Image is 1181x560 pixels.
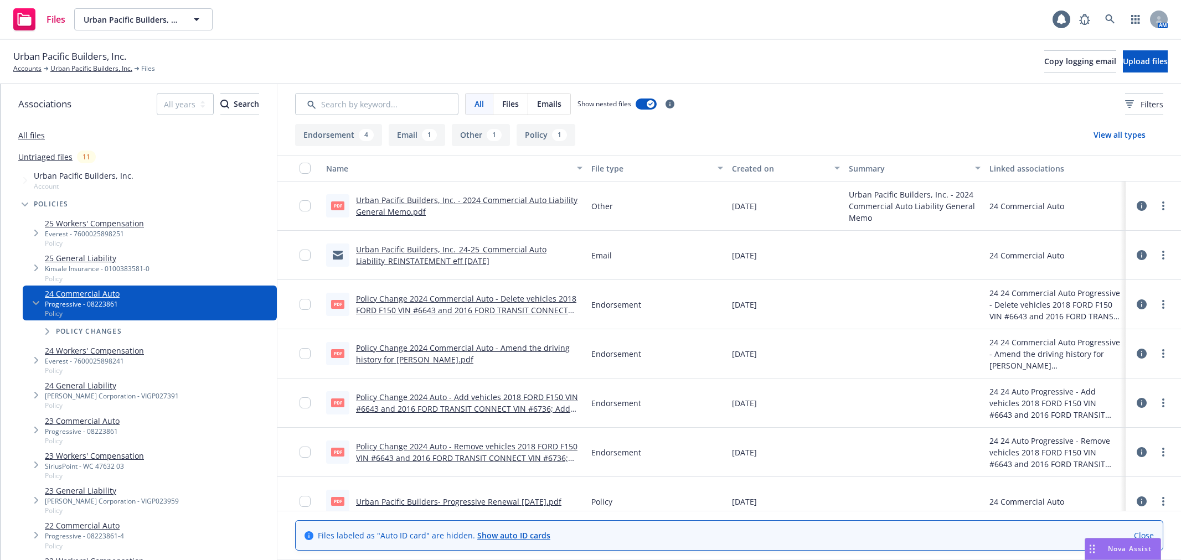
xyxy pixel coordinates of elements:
div: 24 24 Commercial Auto Progressive - Amend the driving history for [PERSON_NAME] [989,336,1121,371]
span: pdf [331,398,344,407]
span: Emails [537,98,561,110]
div: Search [220,94,259,115]
span: pdf [331,201,344,210]
span: [DATE] [732,299,757,310]
div: Created on [732,163,828,174]
span: Policy [591,496,612,507]
span: pdf [331,349,344,357]
div: Kinsale Insurance - 0100383581-0 [45,264,149,273]
button: Urban Pacific Builders, Inc. [74,8,213,30]
a: more [1157,495,1170,508]
a: more [1157,199,1170,212]
span: Filters [1125,98,1163,110]
span: Nova Assist [1108,544,1152,553]
span: Account [34,182,133,191]
span: Associations [18,97,71,111]
a: more [1157,445,1170,459]
div: 4 [359,129,374,141]
input: Toggle Row Selected [300,447,311,458]
a: Urban Pacific Builders, Inc. [50,64,132,74]
button: Policy [517,124,575,146]
input: Toggle Row Selected [300,496,311,507]
span: Policy [45,274,149,283]
div: File type [591,163,711,174]
div: Everest - 7600025898241 [45,356,144,366]
span: Policy [45,401,179,410]
span: pdf [331,497,344,505]
a: Policy Change 2024 Commercial Auto - Amend the driving history for [PERSON_NAME].pdf [356,343,570,365]
div: Summary [849,163,968,174]
div: Everest - 7600025898251 [45,229,144,238]
div: 11 [77,151,96,163]
span: Endorsement [591,447,641,458]
span: Endorsement [591,299,641,310]
input: Toggle Row Selected [300,250,311,261]
a: 23 General Liability [45,485,179,496]
div: 24 Commercial Auto [989,200,1064,212]
span: Filters [1141,98,1163,110]
div: Linked associations [989,163,1121,174]
a: more [1157,396,1170,409]
span: Policy changes [56,328,122,335]
a: 25 General Liability [45,252,149,264]
span: Urban Pacific Builders, Inc. [84,14,179,25]
div: 24 Commercial Auto [989,250,1064,261]
span: [DATE] [732,348,757,360]
span: Policy [45,541,124,551]
div: 24 24 Auto Progressive - Add vehicles 2018 FORD F150 VIN #6643 and 2016 FORD TRANSIT CONNECT VIN ... [989,386,1121,421]
input: Select all [300,163,311,174]
a: Report a Bug [1074,8,1096,30]
span: Urban Pacific Builders, Inc. [13,49,126,64]
span: pdf [331,300,344,308]
span: Policy [45,436,120,445]
button: Name [322,155,587,182]
button: Email [389,124,445,146]
div: 24 24 Auto Progressive - Remove vehicles 2018 FORD F150 VIN #6643 and 2016 FORD TRANSIT CONNECT V... [989,435,1121,470]
div: 1 [552,129,567,141]
a: Close [1134,530,1154,541]
button: SearchSearch [220,93,259,115]
a: Urban Pacific Builders, Inc._24-25_Commercial Auto Liability_REINSTATEMENT eff [DATE] [356,244,546,266]
div: 1 [422,129,437,141]
button: File type [587,155,728,182]
a: 24 General Liability [45,380,179,391]
div: SiriusPoint - WC 47632 03 [45,462,144,471]
a: 25 Workers' Compensation [45,217,144,229]
a: more [1157,347,1170,360]
span: Policy [45,238,144,248]
input: Toggle Row Selected [300,299,311,310]
span: Policies [34,201,69,208]
input: Toggle Row Selected [300,397,311,408]
span: Upload files [1123,56,1168,66]
a: Accounts [13,64,42,74]
button: Other [452,124,510,146]
a: Untriaged files [18,151,73,163]
span: Endorsement [591,348,641,360]
button: Linked associations [985,155,1126,182]
span: All [475,98,484,110]
div: Name [326,163,570,174]
a: 23 Commercial Auto [45,415,120,427]
span: Files [141,64,155,74]
a: more [1157,298,1170,311]
button: Endorsement [295,124,382,146]
a: Policy Change 2024 Auto - Remove vehicles 2018 FORD F150 VIN #6643 and 2016 FORD TRANSIT CONNECT ... [356,441,577,475]
span: [DATE] [732,200,757,212]
button: View all types [1076,124,1163,146]
button: Summary [844,155,985,182]
a: Urban Pacific Builders- Progressive Renewal [DATE].pdf [356,496,561,507]
a: 22 Commercial Auto [45,520,124,531]
span: Show nested files [577,99,631,108]
a: Switch app [1125,8,1147,30]
a: Files [9,4,70,35]
span: pdf [331,448,344,456]
span: Urban Pacific Builders, Inc. [34,170,133,182]
span: Files [47,15,65,24]
div: Drag to move [1085,538,1099,559]
input: Toggle Row Selected [300,348,311,359]
div: Progressive - 08223861 [45,299,120,309]
a: Policy Change 2024 Auto - Add vehicles 2018 FORD F150 VIN #6643 and 2016 FORD TRANSIT CONNECT VIN... [356,392,578,426]
span: Urban Pacific Builders, Inc. - 2024 Commercial Auto Liability General Memo [849,189,981,224]
a: 23 Workers' Compensation [45,450,144,462]
div: [PERSON_NAME] Corporation - VIGP023959 [45,496,179,506]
